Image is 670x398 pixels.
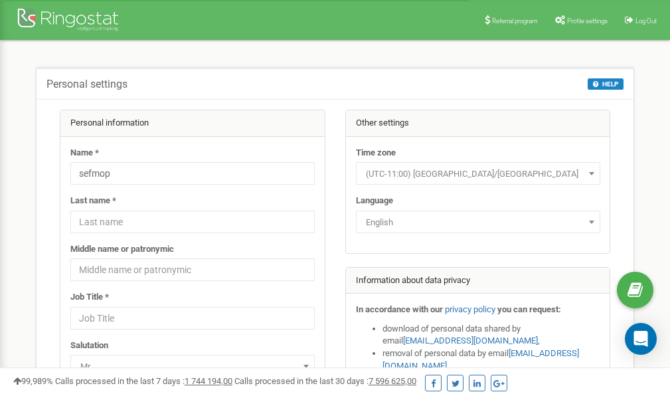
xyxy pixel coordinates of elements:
span: Mr. [75,357,310,376]
span: English [361,213,596,232]
span: Calls processed in the last 30 days : [234,376,416,386]
div: Information about data privacy [346,268,610,294]
input: Middle name or patronymic [70,258,315,281]
div: Other settings [346,110,610,137]
label: Time zone [356,147,396,159]
label: Last name * [70,195,116,207]
span: Profile settings [567,17,608,25]
input: Last name [70,211,315,233]
div: Open Intercom Messenger [625,323,657,355]
label: Name * [70,147,99,159]
span: Log Out [635,17,657,25]
a: privacy policy [445,304,495,314]
label: Language [356,195,393,207]
input: Job Title [70,307,315,330]
span: Calls processed in the last 7 days : [55,376,232,386]
span: (UTC-11:00) Pacific/Midway [356,162,600,185]
span: 99,989% [13,376,53,386]
label: Salutation [70,340,108,352]
h5: Personal settings [46,78,127,90]
label: Middle name or patronymic [70,243,174,256]
button: HELP [588,78,624,90]
span: English [356,211,600,233]
u: 7 596 625,00 [369,376,416,386]
label: Job Title * [70,291,109,304]
input: Name [70,162,315,185]
u: 1 744 194,00 [185,376,232,386]
span: Referral program [492,17,538,25]
strong: In accordance with our [356,304,443,314]
a: [EMAIL_ADDRESS][DOMAIN_NAME] [403,336,538,346]
span: (UTC-11:00) Pacific/Midway [361,165,596,183]
strong: you can request: [497,304,561,314]
div: Personal information [60,110,325,137]
li: removal of personal data by email , [382,348,600,372]
span: Mr. [70,355,315,377]
li: download of personal data shared by email , [382,323,600,348]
